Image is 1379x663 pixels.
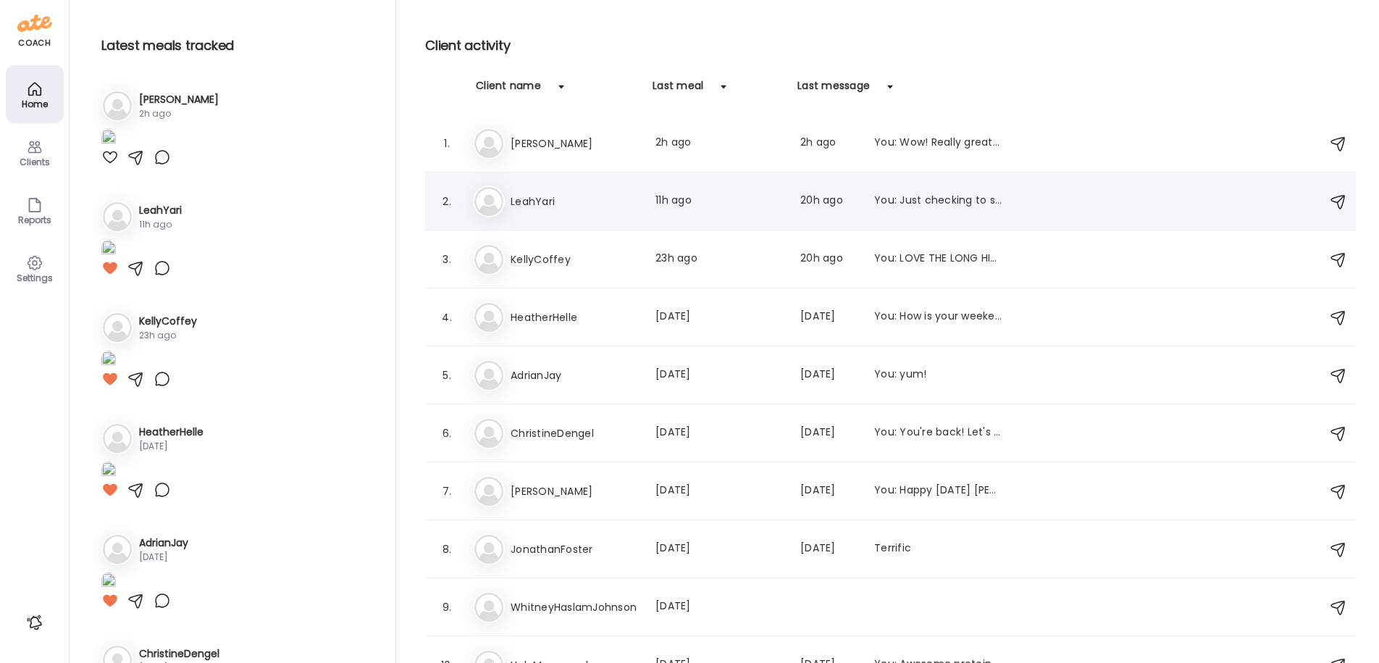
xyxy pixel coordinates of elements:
div: [DATE] [655,599,783,616]
img: bg-avatar-default.svg [474,535,503,564]
div: 1. [438,135,456,152]
img: bg-avatar-default.svg [103,424,132,453]
h3: ChristineDengel [139,646,219,662]
div: 6. [438,425,456,442]
img: images%2FZ9FsUQaXJiSu2wrJMJP2bdS5VZ13%2FcKpo5AiWH7jX6Myzh6Jc%2FBA6VvtbcYsK9dJPGVh1Q_1080 [101,129,116,149]
div: 23h ago [139,329,197,342]
div: [DATE] [655,425,783,442]
img: bg-avatar-default.svg [474,245,503,274]
div: 11h ago [655,193,783,210]
div: You: You're back! Let's go! [874,425,1002,442]
img: images%2FxmF8hFGbDaWScJihbE5AYSy6tc23%2FfzqxZJgarNchWXIJ6F48%2Fij9wKHAwrz71Pggl9M6j_1080 [101,462,116,481]
h3: LeahYari [511,193,638,210]
img: bg-avatar-default.svg [103,535,132,564]
div: 11h ago [139,218,182,231]
img: bg-avatar-default.svg [474,477,503,506]
h3: KellyCoffey [511,251,638,268]
div: [DATE] [800,483,857,500]
div: 2h ago [655,135,783,152]
div: You: Happy [DATE] [PERSON_NAME]. I hope you had a great week! Do you have any weekend events or d... [874,483,1002,500]
div: Reports [9,215,61,225]
h3: KellyCoffey [139,314,197,329]
div: Clients [9,157,61,167]
div: 3. [438,251,456,268]
img: bg-avatar-default.svg [474,129,503,158]
img: bg-avatar-default.svg [474,303,503,332]
h3: WhitneyHaslamJohnson [511,599,638,616]
div: Terrific [874,541,1002,558]
div: 20h ago [800,251,857,268]
img: images%2FY40aEAylEIah0HRoQ0mUD4kfUJP2%2FMX0RauUeeaR30SAovWqD%2FEYLS40UhGAqEPNyqfe0Y_1080 [101,240,116,259]
h3: [PERSON_NAME] [511,483,638,500]
div: [DATE] [139,551,188,564]
img: ate [17,12,52,35]
img: bg-avatar-default.svg [103,91,132,120]
div: [DATE] [139,440,204,453]
img: images%2FamhTIbco5mTOJTSQzT9sJL9WUN22%2FbjOiZp8hBEDi9HyNyEsA%2F84X326awoC1JWrSveXNr_1080 [101,351,116,370]
div: Last message [797,78,870,101]
div: 4. [438,309,456,326]
div: [DATE] [655,367,783,384]
div: 2h ago [139,107,219,120]
div: You: LOVE THE LONG HIKE [DATE]! AMAZING! [874,251,1002,268]
img: images%2FvKBlXzq35hcVvM4ynsPSvBUNQlD3%2Fik9sdqbLCRQD1AMkfzKo%2FMZXmAWDoLB9BY1WeR6Jh_1080 [101,572,116,592]
div: [DATE] [800,541,857,558]
div: You: How is your weekend going? [874,309,1002,326]
div: Settings [9,273,61,283]
h3: JonathanFoster [511,541,638,558]
div: 8. [438,541,456,558]
div: 9. [438,599,456,616]
h3: ChristineDengel [511,425,638,442]
img: bg-avatar-default.svg [474,593,503,622]
h3: AdrianJay [511,367,638,384]
div: 2. [438,193,456,210]
img: bg-avatar-default.svg [103,313,132,342]
img: bg-avatar-default.svg [103,202,132,231]
div: coach [18,37,51,49]
div: You: Wow! Really great glucose [DATE]! Awesome food flow too! Let's do it again [DATE]! [874,135,1002,152]
div: [DATE] [655,483,783,500]
h2: Latest meals tracked [101,35,372,57]
h3: [PERSON_NAME] [511,135,638,152]
img: bg-avatar-default.svg [474,361,503,390]
div: You: yum! [874,367,1002,384]
div: 7. [438,483,456,500]
div: You: Just checking to see if this dish could possibly have added sugar? [874,193,1002,210]
div: [DATE] [655,309,783,326]
h3: LeahYari [139,203,182,218]
div: [DATE] [800,367,857,384]
div: Home [9,99,61,109]
h2: Client activity [425,35,1356,57]
img: bg-avatar-default.svg [474,187,503,216]
div: [DATE] [655,541,783,558]
div: [DATE] [800,425,857,442]
div: Last meal [653,78,703,101]
h3: HeatherHelle [511,309,638,326]
div: 20h ago [800,193,857,210]
div: [DATE] [800,309,857,326]
div: Client name [476,78,541,101]
h3: HeatherHelle [139,425,204,440]
div: 2h ago [800,135,857,152]
h3: [PERSON_NAME] [139,92,219,107]
img: bg-avatar-default.svg [474,419,503,448]
h3: AdrianJay [139,535,188,551]
div: 23h ago [655,251,783,268]
div: 5. [438,367,456,384]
